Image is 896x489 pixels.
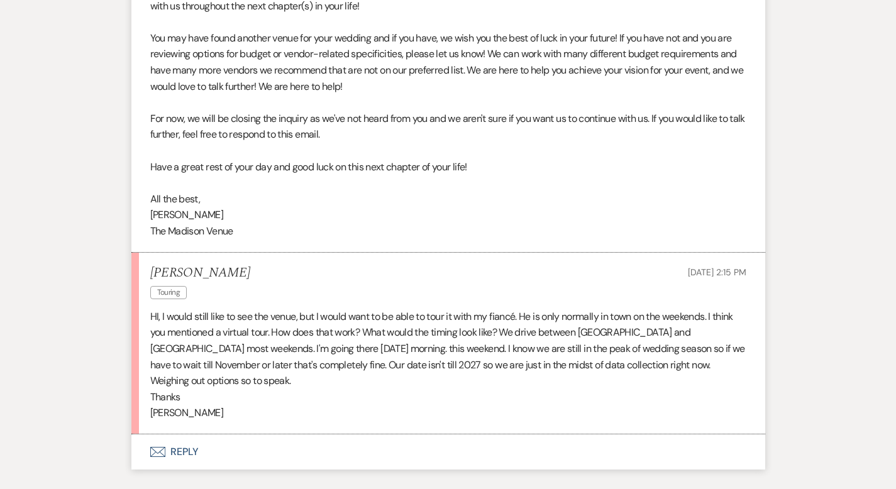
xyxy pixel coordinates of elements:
p: Thanks [150,389,746,405]
button: Reply [131,434,765,470]
span: All the best, [150,192,201,206]
p: The Madison Venue [150,223,746,239]
span: [PERSON_NAME] [150,208,224,221]
span: Have a great rest of your day and good luck on this next chapter of your life! [150,160,467,173]
span: [DATE] 2:15 PM [688,266,746,278]
h5: [PERSON_NAME] [150,265,250,281]
span: You may have found another venue for your wedding and if you have, we wish you the best of luck i... [150,31,744,93]
span: Touring [150,286,187,299]
p: HI, I would still like to see the venue, but I would want to be able to tour it with my fiancé. H... [150,309,746,389]
p: [PERSON_NAME] [150,405,746,421]
span: For now, we will be closing the inquiry as we've not heard from you and we aren't sure if you wan... [150,112,745,141]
